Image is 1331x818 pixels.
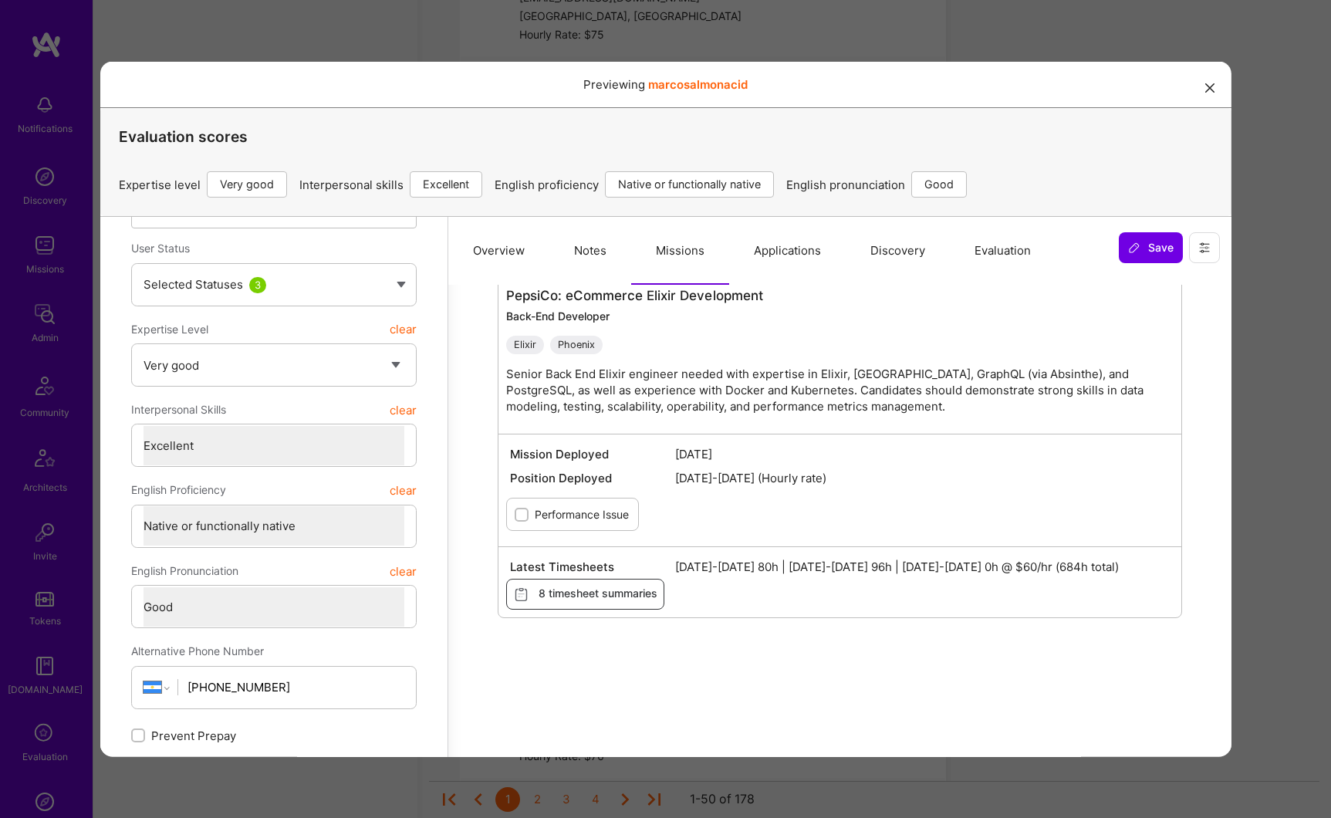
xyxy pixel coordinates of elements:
[413,370,429,386] i: icon Timesheets
[413,369,557,386] span: 8 timesheet summaries
[87,451,304,490] input: +1 (000) 000-0000
[31,695,316,720] div: 40 hours weekly
[450,119,502,137] div: Phoenix
[648,77,748,92] a: marcosalmonacid
[1019,15,1083,46] button: Save
[118,176,200,192] span: Expertise level
[406,71,663,86] a: PepsiCo: eCommerce Elixir Development
[31,340,138,368] span: English Pronunciation
[575,253,1069,269] span: [DATE]-[DATE] (Hourly rate)
[409,171,481,198] div: Excellent
[51,511,136,527] span: Prevent Prepay
[31,428,164,441] span: Alternative Phone Number
[494,176,598,192] span: English proficiency
[410,253,575,269] span: Position Deployed
[299,176,403,192] span: Interpersonal skills
[575,342,1069,358] span: [DATE]-[DATE] 80h | [DATE]-[DATE] 96h | [DATE]-[DATE] 0h @ $60/hr (684h total)
[100,62,1231,108] div: Previewing
[31,583,316,611] div: Availability
[406,119,444,137] div: Elixir
[406,149,1089,198] p: Senior Back End Elixir engineer needed with expertise in Elixir, [GEOGRAPHIC_DATA], GraphQL (via ...
[289,259,316,287] button: clear
[785,176,904,192] span: English pronunciation
[206,171,286,198] div: Very good
[410,342,575,358] span: Latest Timesheets
[410,229,575,245] span: Mission Deployed
[31,667,316,695] div: Estimated Availability
[289,340,316,368] button: clear
[604,171,773,198] div: Native or functionally native
[406,92,1089,106] div: Back-End Developer
[1028,23,1073,39] span: Save
[1205,83,1214,92] i: icon Close
[575,229,1069,245] span: [DATE]
[100,62,1231,757] div: modal
[910,171,966,198] div: Good
[118,127,1212,145] h4: Evaluation scores
[406,362,564,393] button: 8 timesheet summaries
[434,289,529,306] label: Performance Issue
